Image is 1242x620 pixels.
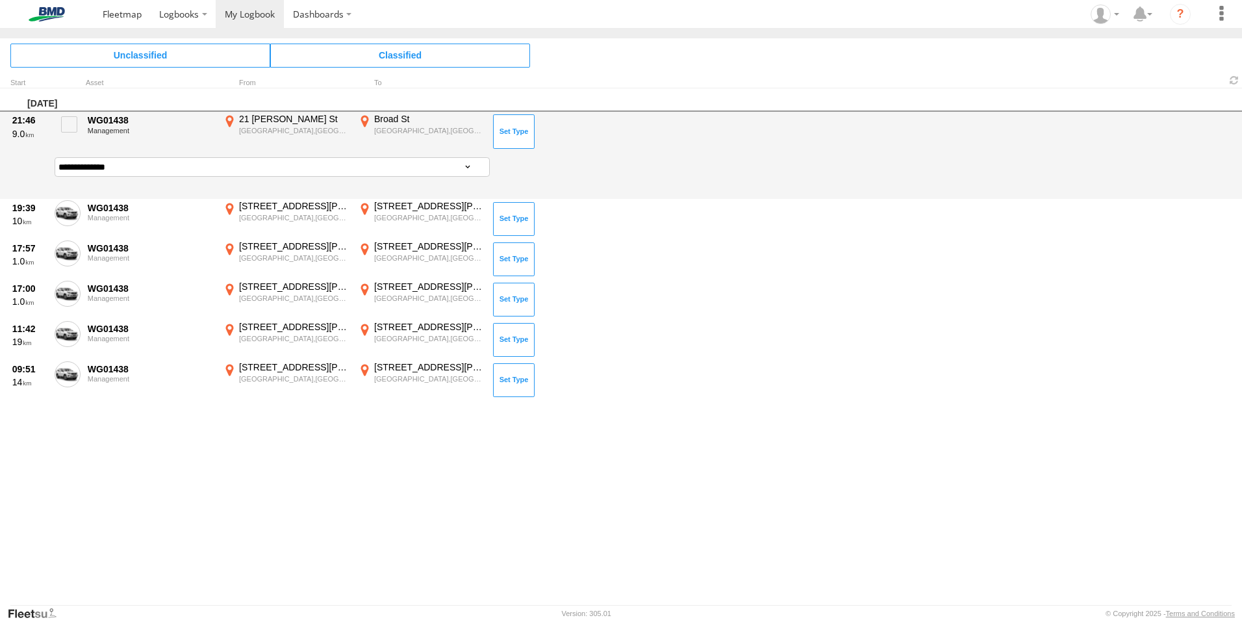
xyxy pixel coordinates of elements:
[221,200,351,238] label: Click to View Event Location
[221,80,351,86] div: From
[10,44,270,67] span: Click to view Unclassified Trips
[356,200,486,238] label: Click to View Event Location
[356,281,486,318] label: Click to View Event Location
[12,242,47,254] div: 17:57
[374,334,484,343] div: [GEOGRAPHIC_DATA],[GEOGRAPHIC_DATA]
[356,361,486,399] label: Click to View Event Location
[12,296,47,307] div: 1.0
[12,202,47,214] div: 19:39
[239,361,349,373] div: [STREET_ADDRESS][PERSON_NAME]
[374,213,484,222] div: [GEOGRAPHIC_DATA],[GEOGRAPHIC_DATA]
[493,114,535,148] button: Click to Set
[88,127,214,135] div: Management
[88,202,214,214] div: WG01438
[239,200,349,212] div: [STREET_ADDRESS][PERSON_NAME]
[221,321,351,359] label: Click to View Event Location
[12,323,47,335] div: 11:42
[88,114,214,126] div: WG01438
[356,321,486,359] label: Click to View Event Location
[374,321,484,333] div: [STREET_ADDRESS][PERSON_NAME]
[12,283,47,294] div: 17:00
[239,113,349,125] div: 21 [PERSON_NAME] St
[374,294,484,303] div: [GEOGRAPHIC_DATA],[GEOGRAPHIC_DATA]
[239,126,349,135] div: [GEOGRAPHIC_DATA],[GEOGRAPHIC_DATA]
[12,336,47,348] div: 19
[493,283,535,316] button: Click to Set
[12,376,47,388] div: 14
[7,607,67,620] a: Visit our Website
[88,335,214,342] div: Management
[88,242,214,254] div: WG01438
[10,80,49,86] div: Click to Sort
[374,374,484,383] div: [GEOGRAPHIC_DATA],[GEOGRAPHIC_DATA]
[374,113,484,125] div: Broad St
[493,242,535,276] button: Click to Set
[239,281,349,292] div: [STREET_ADDRESS][PERSON_NAME]
[239,294,349,303] div: [GEOGRAPHIC_DATA],[GEOGRAPHIC_DATA]
[12,128,47,140] div: 9.0
[221,361,351,399] label: Click to View Event Location
[221,240,351,278] label: Click to View Event Location
[12,114,47,126] div: 21:46
[1106,610,1235,617] div: © Copyright 2025 -
[374,253,484,263] div: [GEOGRAPHIC_DATA],[GEOGRAPHIC_DATA]
[239,240,349,252] div: [STREET_ADDRESS][PERSON_NAME]
[86,80,216,86] div: Asset
[374,361,484,373] div: [STREET_ADDRESS][PERSON_NAME]
[221,113,351,151] label: Click to View Event Location
[1166,610,1235,617] a: Terms and Conditions
[88,323,214,335] div: WG01438
[493,202,535,236] button: Click to Set
[239,321,349,333] div: [STREET_ADDRESS][PERSON_NAME]
[13,7,81,21] img: bmd-logo.svg
[239,374,349,383] div: [GEOGRAPHIC_DATA],[GEOGRAPHIC_DATA]
[221,281,351,318] label: Click to View Event Location
[239,213,349,222] div: [GEOGRAPHIC_DATA],[GEOGRAPHIC_DATA]
[374,240,484,252] div: [STREET_ADDRESS][PERSON_NAME]
[12,363,47,375] div: 09:51
[374,281,484,292] div: [STREET_ADDRESS][PERSON_NAME]
[88,363,214,375] div: WG01438
[239,253,349,263] div: [GEOGRAPHIC_DATA],[GEOGRAPHIC_DATA]
[356,240,486,278] label: Click to View Event Location
[88,283,214,294] div: WG01438
[239,334,349,343] div: [GEOGRAPHIC_DATA],[GEOGRAPHIC_DATA]
[88,214,214,222] div: Management
[88,254,214,262] div: Management
[374,126,484,135] div: [GEOGRAPHIC_DATA],[GEOGRAPHIC_DATA]
[1170,4,1191,25] i: ?
[88,375,214,383] div: Management
[356,113,486,151] label: Click to View Event Location
[356,80,486,86] div: To
[12,255,47,267] div: 1.0
[493,363,535,397] button: Click to Set
[1086,5,1124,24] div: Tony Tanna
[270,44,530,67] span: Click to view Classified Trips
[1226,74,1242,86] span: Refresh
[12,215,47,227] div: 10
[562,610,611,617] div: Version: 305.01
[88,294,214,302] div: Management
[374,200,484,212] div: [STREET_ADDRESS][PERSON_NAME]
[493,323,535,357] button: Click to Set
